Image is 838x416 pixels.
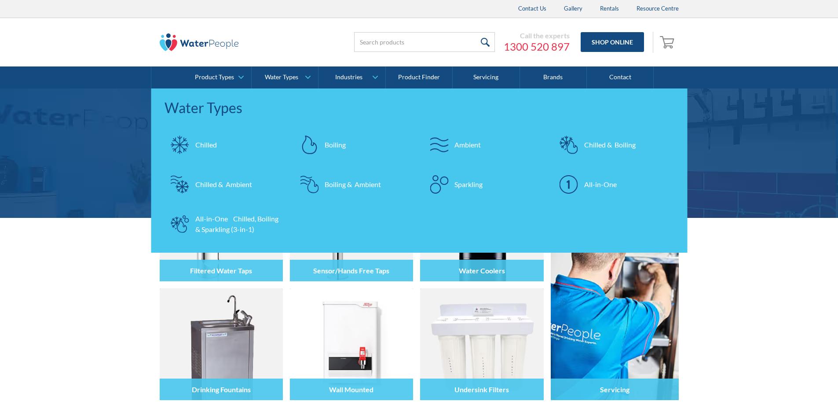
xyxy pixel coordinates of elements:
a: Servicing [453,66,520,88]
a: Brands [520,66,587,88]
h4: Water Coolers [459,266,505,275]
a: Boiling & Ambient [294,169,415,200]
div: Chilled [195,140,217,150]
div: Water Types [165,97,674,118]
a: Open empty cart [658,32,679,53]
a: Chilled [165,129,285,160]
div: Boiling [325,140,346,150]
h4: Wall Mounted [329,385,373,394]
a: Chilled & Boiling [553,129,674,160]
div: Industries [335,74,362,81]
div: Chilled & Boiling [584,140,636,150]
div: Call the experts [504,31,570,40]
a: Industries [318,66,385,88]
div: Ambient [454,140,481,150]
nav: Water Types [151,88,688,253]
h4: Servicing [600,385,629,394]
img: The Water People [160,33,239,51]
div: Chilled & Ambient [195,179,252,190]
h4: Sensor/Hands Free Taps [313,266,389,275]
a: All-in-One [553,169,674,200]
a: Ambient [424,129,545,160]
a: Product Finder [386,66,453,88]
img: Wall Mounted [290,288,413,400]
a: Water Types [252,66,318,88]
h4: Undersink Filters [454,385,509,394]
div: Sparkling [454,179,483,190]
a: Shop Online [581,32,644,52]
h4: Drinking Fountains [192,385,251,394]
div: Water Types [265,74,298,81]
div: All-in-One [584,179,617,190]
a: Chilled & Ambient [165,169,285,200]
a: Servicing [551,169,679,400]
a: All-in-One Chilled, Boiling & Sparkling (3-in-1) [165,209,285,239]
a: 1300 520 897 [504,40,570,53]
a: Product Types [185,66,251,88]
a: Contact [587,66,654,88]
img: shopping cart [660,35,677,49]
div: All-in-One Chilled, Boiling & Sparkling (3-in-1) [195,214,281,235]
img: Drinking Fountains [160,288,283,400]
a: Sparkling [424,169,545,200]
div: Boiling & Ambient [325,179,381,190]
img: Undersink Filters [420,288,543,400]
div: Product Types [195,74,234,81]
input: Search products [354,32,495,52]
a: Boiling [294,129,415,160]
h4: Filtered Water Taps [190,266,252,275]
